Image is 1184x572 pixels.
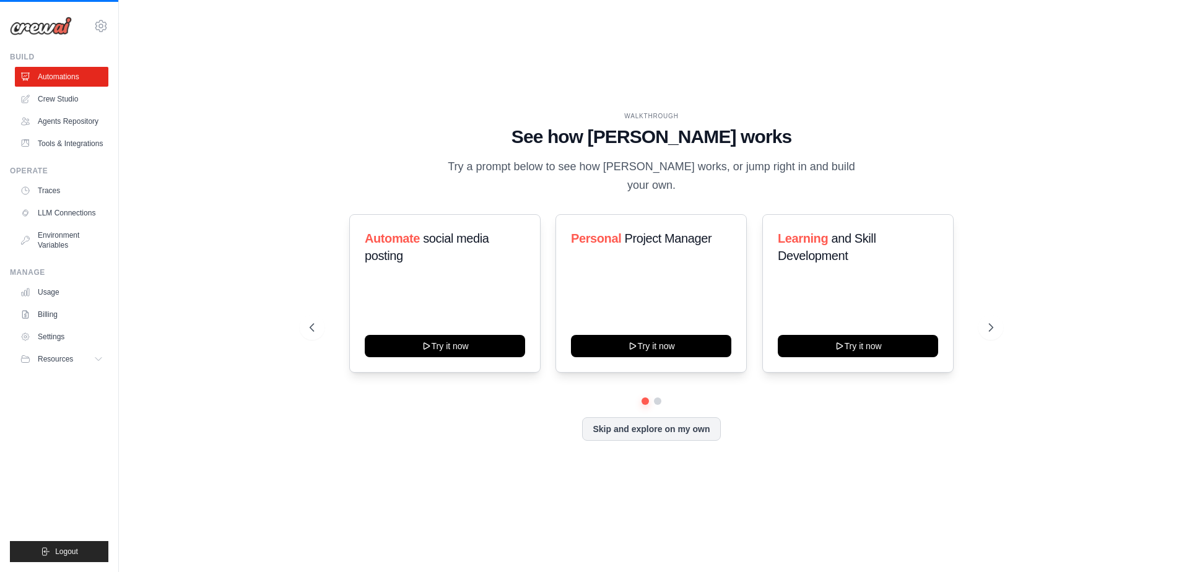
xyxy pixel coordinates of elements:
span: Resources [38,354,73,364]
a: Settings [15,327,108,347]
div: Manage [10,267,108,277]
span: Learning [778,232,828,245]
a: Agents Repository [15,111,108,131]
button: Try it now [365,335,525,357]
button: Skip and explore on my own [582,417,720,441]
p: Try a prompt below to see how [PERSON_NAME] works, or jump right in and build your own. [443,158,860,194]
iframe: Chat Widget [1122,513,1184,572]
h1: See how [PERSON_NAME] works [310,126,993,148]
button: Try it now [571,335,731,357]
span: Personal [571,232,621,245]
div: Operate [10,166,108,176]
a: Automations [15,67,108,87]
div: Build [10,52,108,62]
a: Crew Studio [15,89,108,109]
span: Logout [55,547,78,557]
button: Try it now [778,335,938,357]
img: Logo [10,17,72,35]
a: Tools & Integrations [15,134,108,154]
button: Resources [15,349,108,369]
a: Environment Variables [15,225,108,255]
span: social media posting [365,232,489,262]
a: Traces [15,181,108,201]
span: Automate [365,232,420,245]
span: Project Manager [625,232,712,245]
a: Usage [15,282,108,302]
a: Billing [15,305,108,324]
a: LLM Connections [15,203,108,223]
span: and Skill Development [778,232,876,262]
div: WALKTHROUGH [310,111,993,121]
button: Logout [10,541,108,562]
